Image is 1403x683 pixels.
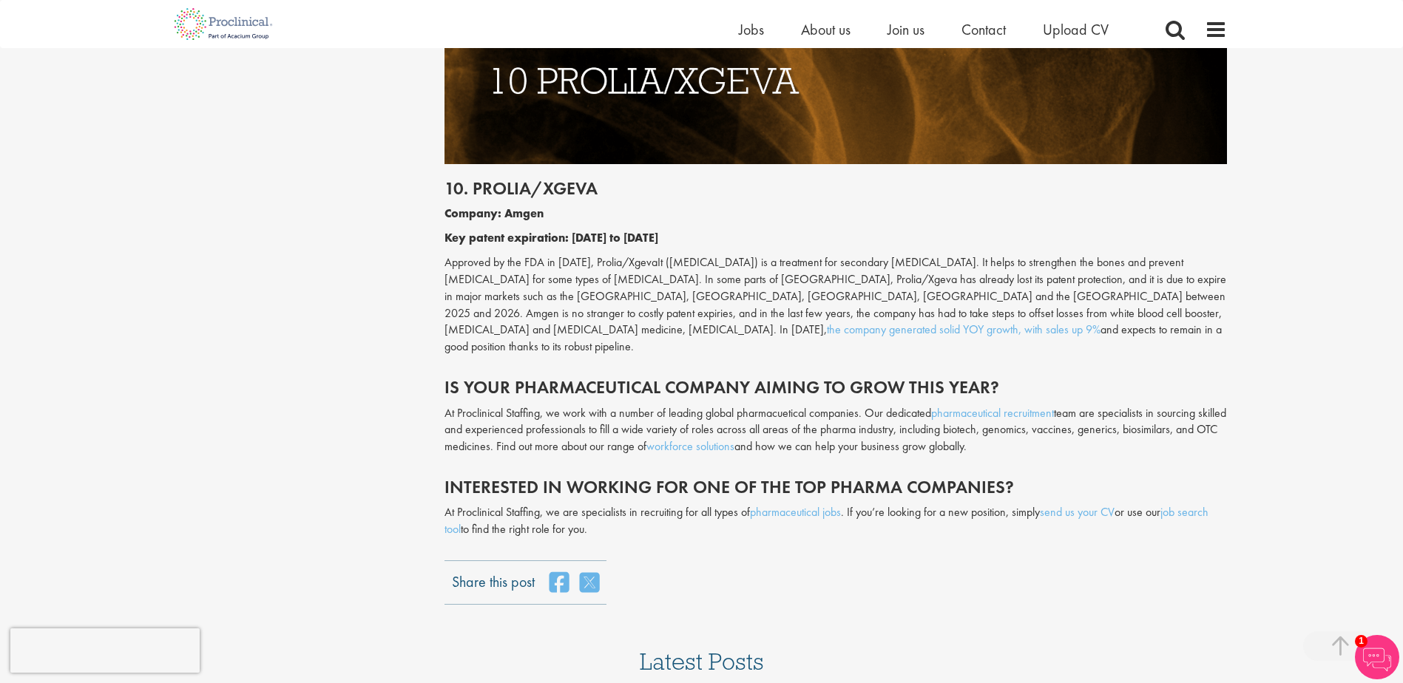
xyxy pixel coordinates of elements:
[1040,504,1115,520] a: send us your CV
[750,504,841,520] a: pharmaceutical jobs
[801,20,851,39] a: About us
[1355,635,1367,648] span: 1
[961,20,1006,39] a: Contact
[827,322,1101,337] a: the company generated solid YOY growth, with sales up 9%
[1355,635,1399,679] img: Chatbot
[646,438,734,454] a: workforce solutions
[444,230,658,245] b: Key patent expiration: [DATE] to [DATE]
[888,20,924,39] a: Join us
[444,254,1227,356] p: Approved by the FDA in [DATE], Prolia/XgevaIt ([MEDICAL_DATA]) is a treatment for secondary [MEDI...
[444,405,1227,456] p: At Proclinical Staffing, we work with a number of leading global pharmacuetical companies. Our de...
[739,20,764,39] a: Jobs
[931,405,1054,421] a: pharmaceutical recruitment
[444,478,1227,497] h2: INTERESTED IN WORKING FOR ONE OF THE TOP PHARMA COMPANIES?
[10,628,200,673] iframe: reCAPTCHA
[444,205,544,221] b: Company: Amgen
[550,571,569,594] a: share on facebook
[452,571,535,582] label: Share this post
[444,504,1227,538] p: At Proclinical Staffing, we are specialists in recruiting for all types of . If you’re looking fo...
[580,571,599,594] a: share on twitter
[444,378,1227,397] h2: IS YOUR PHARMACEUTICAL COMPANY AIMING TO GROW THIS YEAR?
[1043,20,1109,39] a: Upload CV
[444,179,1227,198] h2: 10. Prolia/Xgeva
[444,504,1208,537] a: job search tool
